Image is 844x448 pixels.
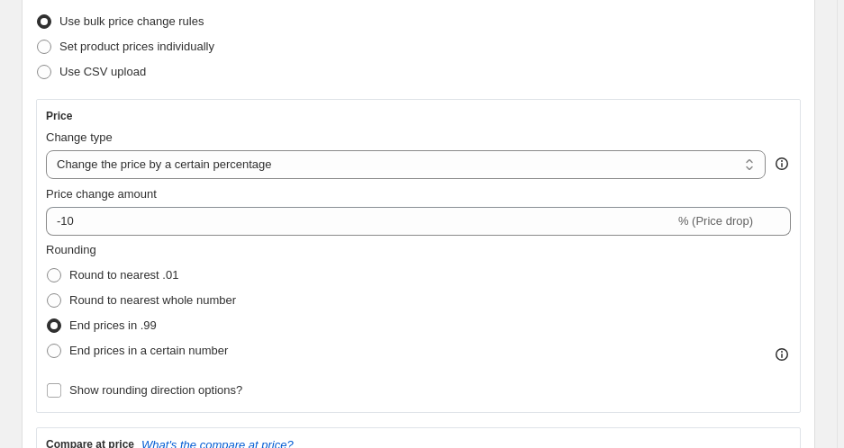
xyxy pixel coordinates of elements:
[773,155,791,173] div: help
[46,130,113,144] span: Change type
[69,318,157,332] span: End prices in .99
[59,14,204,28] span: Use bulk price change rules
[59,65,146,78] span: Use CSV upload
[46,243,96,256] span: Rounding
[69,383,242,397] span: Show rounding direction options?
[678,214,753,228] span: % (Price drop)
[46,207,675,236] input: -15
[69,293,236,307] span: Round to nearest whole number
[46,187,157,201] span: Price change amount
[69,344,228,357] span: End prices in a certain number
[59,40,214,53] span: Set product prices individually
[46,109,72,123] h3: Price
[69,268,178,282] span: Round to nearest .01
